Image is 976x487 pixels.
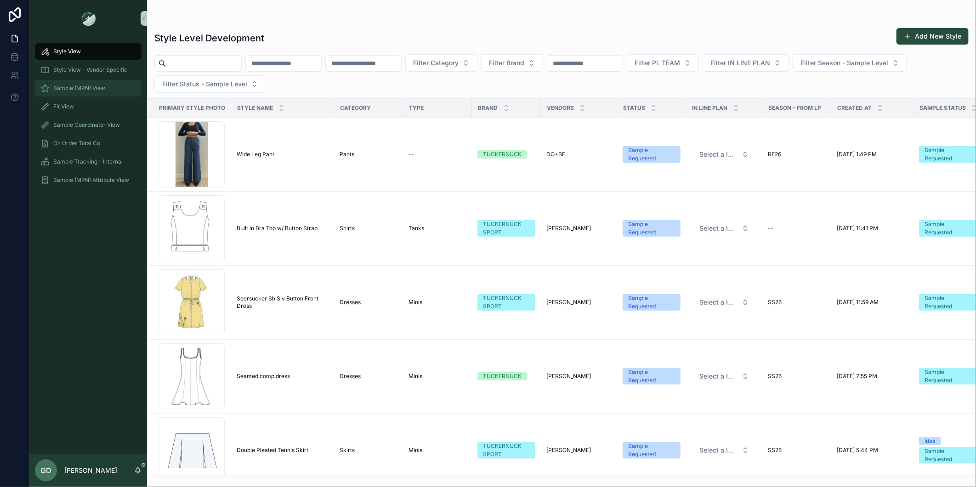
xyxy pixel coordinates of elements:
[628,294,675,311] div: Sample Requested
[477,372,535,380] a: TUCKERNUCK
[692,146,756,163] button: Select Button
[35,153,142,170] a: Sample Tracking - Internal
[925,146,972,163] div: Sample Requested
[546,373,612,380] a: [PERSON_NAME]
[483,150,522,159] div: TUCKERNUCK
[699,150,738,159] span: Select a IN LINE PLAN
[628,368,675,385] div: Sample Requested
[546,151,612,158] a: DO+BE
[546,225,591,232] span: [PERSON_NAME]
[53,176,129,184] span: Sample (MPN) Attribute View
[53,85,105,92] span: Sample (MPN) View
[477,294,535,311] a: TUCKERNUCK SPORT
[837,151,877,158] span: [DATE] 1:49 PM
[237,447,329,454] a: Double Pleated Tennis Skirt
[237,225,318,232] span: Built in Bra Top w/ Button Strap
[837,151,908,158] a: [DATE] 1:49 PM
[237,225,329,232] a: Built in Bra Top w/ Button Strap
[623,368,681,385] a: Sample Requested
[340,373,361,380] span: Dresses
[627,54,699,72] button: Select Button
[413,58,459,68] span: Filter Category
[692,368,756,385] button: Select Button
[53,121,120,129] span: Sample Coordinator View
[53,66,127,74] span: Style View - Vendor Specific
[409,225,466,232] a: Tanks
[692,442,757,459] a: Select Button
[635,58,680,68] span: Filter PL TEAM
[53,103,74,110] span: Fit View
[237,373,329,380] a: Seamed comp dress
[409,299,466,306] a: Minis
[692,294,756,311] button: Select Button
[768,225,826,232] a: --
[35,98,142,115] a: Fit View
[481,54,543,72] button: Select Button
[340,151,397,158] a: Pants
[340,151,354,158] span: Pants
[340,373,397,380] a: Dresses
[768,299,782,306] span: SS26
[340,299,397,306] a: Dresses
[53,48,81,55] span: Style View
[546,447,591,454] span: [PERSON_NAME]
[340,104,371,112] span: Category
[154,32,264,45] h1: Style Level Development
[800,58,888,68] span: Filter Season - Sample Level
[692,104,727,112] span: IN LINE PLAN
[925,447,972,464] div: Sample Requested
[489,58,524,68] span: Filter Brand
[628,442,675,459] div: Sample Requested
[768,151,781,158] span: RE26
[547,104,574,112] span: Vendors
[478,104,498,112] span: Brand
[699,372,738,381] span: Select a IN LINE PLAN
[628,220,675,237] div: Sample Requested
[340,447,355,454] span: Skirts
[237,295,329,310] a: Seersucker Sh Slv Button Front Dress
[53,158,123,165] span: Sample Tracking - Internal
[768,447,826,454] a: SS26
[768,104,821,112] span: Season - From LP
[768,225,773,232] span: --
[237,373,290,380] span: Seamed comp dress
[35,80,142,96] a: Sample (MPN) View
[154,75,266,93] button: Select Button
[623,104,645,112] span: Status
[837,104,872,112] span: Created at
[546,151,565,158] span: DO+BE
[409,373,466,380] a: Minis
[35,172,142,188] a: Sample (MPN) Attribute View
[692,220,756,237] button: Select Button
[340,225,397,232] a: Shirts
[405,54,477,72] button: Select Button
[623,220,681,237] a: Sample Requested
[623,146,681,163] a: Sample Requested
[53,140,100,147] span: On Order Total Co
[477,442,535,459] a: TUCKERNUCK SPORT
[409,104,424,112] span: Type
[925,368,972,385] div: Sample Requested
[837,447,908,454] a: [DATE] 5:44 PM
[546,225,612,232] a: [PERSON_NAME]
[483,442,530,459] div: TUCKERNUCK SPORT
[623,294,681,311] a: Sample Requested
[919,104,966,112] span: Sample Status
[768,373,826,380] a: SS26
[162,79,247,89] span: Filter Status - Sample Level
[81,11,96,26] img: App logo
[409,447,422,454] span: Minis
[40,465,51,476] span: GD
[546,373,591,380] span: [PERSON_NAME]
[768,299,826,306] a: SS26
[409,151,414,158] span: --
[340,299,361,306] span: Dresses
[409,225,424,232] span: Tanks
[477,150,535,159] a: TUCKERNUCK
[925,294,972,311] div: Sample Requested
[35,43,142,60] a: Style View
[409,447,466,454] a: Minis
